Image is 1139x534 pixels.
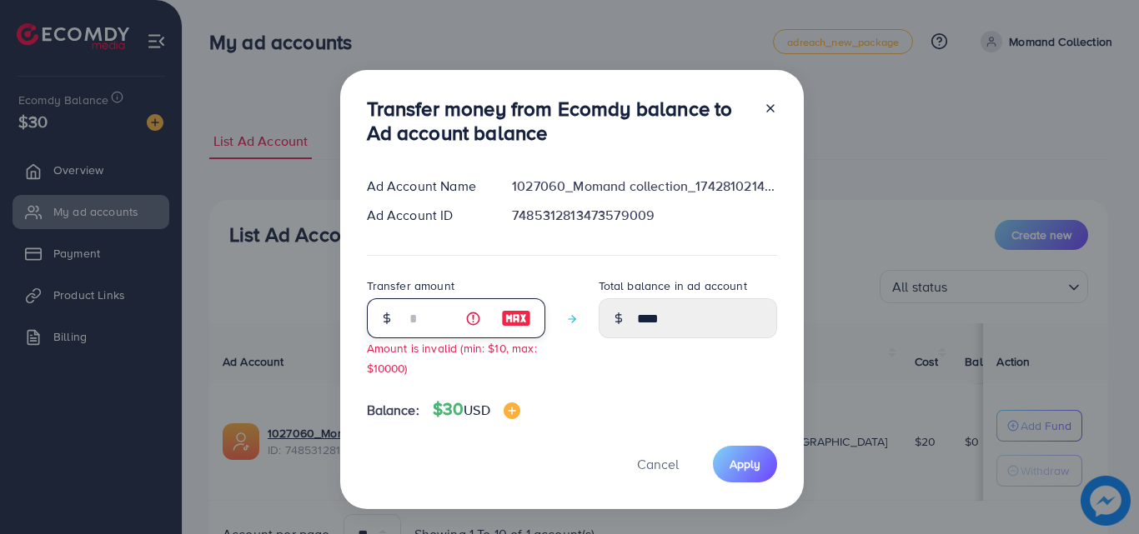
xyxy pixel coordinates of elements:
[354,206,499,225] div: Ad Account ID
[730,456,760,472] span: Apply
[367,97,750,145] h3: Transfer money from Ecomdy balance to Ad account balance
[499,177,790,196] div: 1027060_Momand collection_1742810214189
[616,446,700,482] button: Cancel
[433,399,520,420] h4: $30
[713,446,777,482] button: Apply
[367,401,419,420] span: Balance:
[367,277,454,294] label: Transfer amount
[637,455,679,473] span: Cancel
[599,277,747,294] label: Total balance in ad account
[501,308,531,328] img: image
[464,401,489,419] span: USD
[367,340,537,375] small: Amount is invalid (min: $10, max: $10000)
[504,402,520,419] img: image
[499,206,790,225] div: 7485312813473579009
[354,177,499,196] div: Ad Account Name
